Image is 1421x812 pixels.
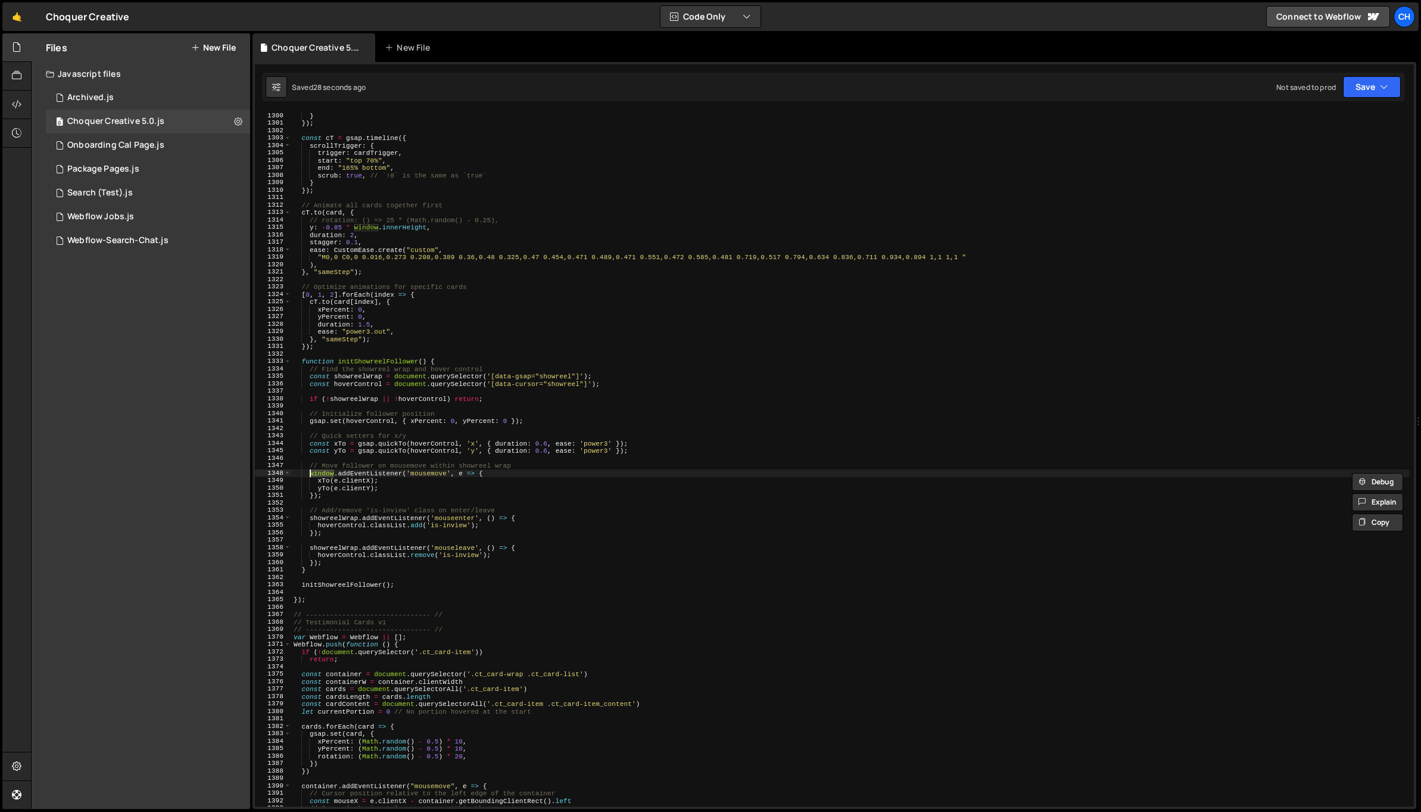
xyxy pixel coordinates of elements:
div: 1369 [255,626,291,633]
div: 1374 [255,663,291,671]
div: 1362 [255,574,291,581]
div: 1383 [255,730,291,738]
div: 1326 [255,306,291,313]
div: 1360 [255,559,291,567]
div: 1365 [255,596,291,603]
div: Choquer Creative [46,10,130,24]
div: 1307 [255,164,291,172]
div: 1302 [255,127,291,135]
div: 1323 [255,283,291,291]
div: Not saved to prod [1276,82,1336,92]
div: 1342 [255,425,291,433]
div: 1304 [255,142,291,150]
button: Explain [1352,493,1403,511]
div: 1335 [255,372,291,380]
div: 1388 [255,767,291,775]
div: 1327 [255,313,291,321]
button: Code Only [660,6,761,27]
div: New File [385,42,435,54]
div: 1389 [255,774,291,782]
div: 1339 [255,402,291,410]
div: 1309 [255,179,291,186]
div: 1384 [255,738,291,745]
div: 1392 [255,797,291,805]
div: Choquer Creative 5.0.js [67,116,164,127]
div: 1352 [255,499,291,507]
div: 1329 [255,328,291,335]
a: 🤙 [2,2,32,31]
div: 1315 [255,223,291,231]
div: 1331 [255,343,291,350]
div: 1343 [255,432,291,440]
div: 1380 [255,708,291,715]
div: 1355 [255,521,291,529]
div: 1381 [255,715,291,723]
div: 1358 [255,544,291,552]
div: 1375 [255,670,291,678]
div: 1321 [255,268,291,276]
div: 1330 [255,335,291,343]
div: 1391 [255,789,291,797]
div: 1382 [255,723,291,730]
div: 1368 [255,618,291,626]
div: 1317 [255,238,291,246]
div: Choquer Creative 5.0.js [272,42,361,54]
div: 1306 [255,157,291,164]
div: 1332 [255,350,291,358]
div: 1316 [255,231,291,239]
div: 1320 [255,261,291,269]
div: 1350 [255,484,291,492]
a: Ch [1394,6,1415,27]
div: 1361 [255,566,291,574]
div: 1338 [255,395,291,403]
div: 1366 [255,603,291,611]
div: 1310 [255,186,291,194]
div: 1379 [255,700,291,708]
div: 1340 [255,410,291,418]
div: 1319 [255,253,291,261]
div: 1312 [255,201,291,209]
div: 1364 [255,589,291,596]
div: 1393 [255,804,291,812]
div: 1363 [255,581,291,589]
div: Archived.js [67,92,114,103]
div: 1341 [255,417,291,425]
div: 6641/12741.js [46,157,250,181]
div: 1325 [255,298,291,306]
span: 0 [56,118,63,127]
div: 1334 [255,365,291,373]
div: 6641/13011.js [46,86,250,110]
div: 1367 [255,611,291,618]
div: 1376 [255,678,291,686]
div: 6641/12982.js [46,133,250,157]
h2: Files [46,41,67,54]
div: 1318 [255,246,291,254]
div: 1354 [255,514,291,522]
div: 1351 [255,491,291,499]
button: Copy [1352,514,1403,531]
div: 1347 [255,462,291,469]
div: 6641/32497.js [46,229,250,253]
div: 1308 [255,172,291,179]
button: Debug [1352,473,1403,491]
div: 1348 [255,469,291,477]
div: 1357 [255,536,291,544]
div: 1324 [255,291,291,298]
div: 1370 [255,633,291,641]
div: 1313 [255,209,291,216]
div: 1371 [255,640,291,648]
div: 6641/32472.js [46,110,250,133]
div: 1311 [255,194,291,201]
div: 1328 [255,321,291,328]
div: 1385 [255,745,291,752]
div: 1387 [255,760,291,767]
div: 1345 [255,447,291,455]
div: Webflow Jobs.js [67,211,134,222]
div: 1337 [255,387,291,395]
button: New File [191,43,236,52]
div: 1373 [255,655,291,663]
div: 1314 [255,216,291,224]
div: 1359 [255,551,291,559]
div: 1303 [255,134,291,142]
